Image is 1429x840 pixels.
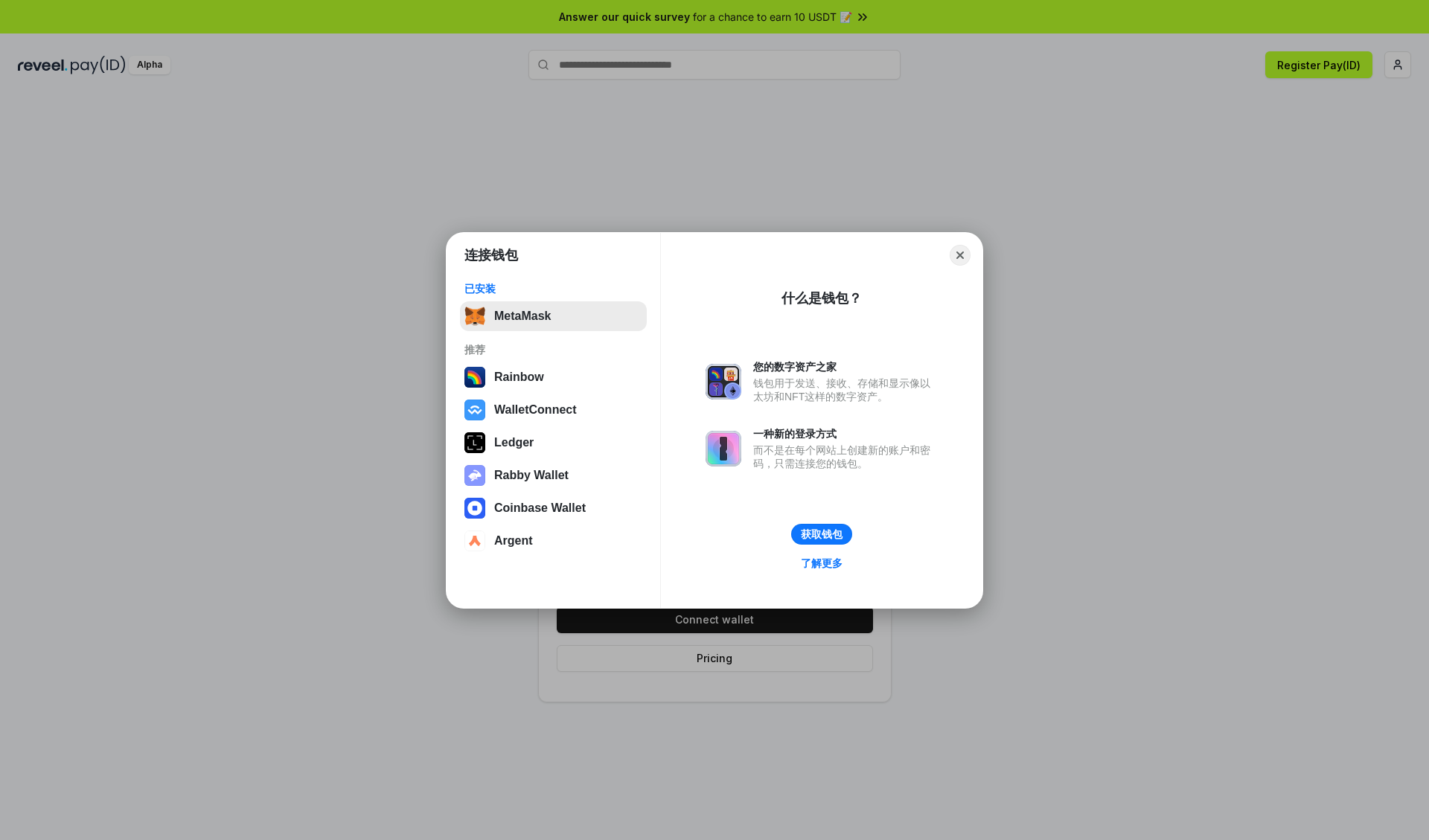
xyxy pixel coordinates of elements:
[460,461,647,490] button: Rabby Wallet
[460,395,647,425] button: WalletConnect
[460,428,647,458] button: Ledger
[753,443,938,470] div: 而不是在每个网站上创建新的账户和密码，只需连接您的钱包。
[494,534,533,548] div: Argent
[494,436,534,449] div: Ledger
[791,524,852,545] button: 获取钱包
[792,554,851,573] a: 了解更多
[494,310,551,323] div: MetaMask
[464,246,518,264] h1: 连接钱包
[460,301,647,331] button: MetaMask
[801,528,843,541] div: 获取钱包
[494,371,544,384] div: Rainbow
[464,432,485,453] img: svg+xml,%3Csvg%20xmlns%3D%22http%3A%2F%2Fwww.w3.org%2F2000%2Fsvg%22%20width%3D%2228%22%20height%3...
[464,367,485,388] img: svg+xml,%3Csvg%20width%3D%22120%22%20height%3D%22120%22%20viewBox%3D%220%200%20120%20120%22%20fil...
[950,245,971,266] button: Close
[464,400,485,420] img: svg+xml,%3Csvg%20width%3D%2228%22%20height%3D%2228%22%20viewBox%3D%220%200%2028%2028%22%20fill%3D...
[464,282,642,295] div: 已安装
[494,403,577,417] div: WalletConnect
[464,530,485,551] img: svg+xml,%3Csvg%20width%3D%2228%22%20height%3D%2228%22%20viewBox%3D%220%200%2028%2028%22%20fill%3D...
[464,306,485,327] img: svg+xml,%3Csvg%20fill%3D%22none%22%20height%3D%2233%22%20viewBox%3D%220%200%2035%2033%22%20width%...
[460,362,647,392] button: Rainbow
[706,364,741,400] img: svg+xml,%3Csvg%20xmlns%3D%22http%3A%2F%2Fwww.w3.org%2F2000%2Fsvg%22%20fill%3D%22none%22%20viewBox...
[460,493,647,523] button: Coinbase Wallet
[464,343,642,356] div: 推荐
[753,427,938,440] div: 一种新的登录方式
[464,498,485,519] img: svg+xml,%3Csvg%20width%3D%2228%22%20height%3D%2228%22%20viewBox%3D%220%200%2028%2028%22%20fill%3D...
[706,431,741,467] img: svg+xml,%3Csvg%20xmlns%3D%22http%3A%2F%2Fwww.w3.org%2F2000%2Fsvg%22%20fill%3D%22none%22%20viewBox...
[460,526,647,556] button: Argent
[801,557,843,570] div: 了解更多
[464,465,485,486] img: svg+xml,%3Csvg%20xmlns%3D%22http%3A%2F%2Fwww.w3.org%2F2000%2Fsvg%22%20fill%3D%22none%22%20viewBox...
[494,501,586,515] div: Coinbase Wallet
[753,360,938,373] div: 您的数字资产之家
[781,289,862,307] div: 什么是钱包？
[494,469,569,482] div: Rabby Wallet
[753,376,938,403] div: 钱包用于发送、接收、存储和显示像以太坊和NFT这样的数字资产。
